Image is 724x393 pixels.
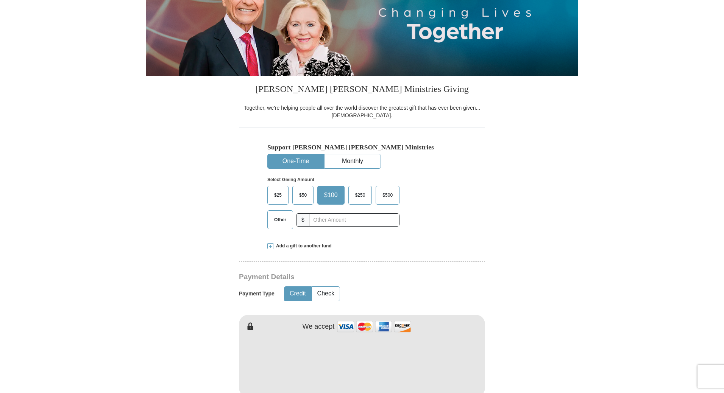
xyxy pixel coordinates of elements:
[267,143,457,151] h5: Support [PERSON_NAME] [PERSON_NAME] Ministries
[267,177,314,182] strong: Select Giving Amount
[303,323,335,331] h4: We accept
[351,190,369,201] span: $250
[325,154,381,168] button: Monthly
[270,214,290,225] span: Other
[270,190,286,201] span: $25
[239,273,432,281] h3: Payment Details
[295,190,311,201] span: $50
[336,318,412,335] img: credit cards accepted
[312,287,340,301] button: Check
[239,104,485,119] div: Together, we're helping people all over the world discover the greatest gift that has ever been g...
[268,154,324,168] button: One-Time
[296,213,309,227] span: $
[309,213,399,227] input: Other Amount
[239,76,485,104] h3: [PERSON_NAME] [PERSON_NAME] Ministries Giving
[320,190,342,201] span: $100
[284,287,311,301] button: Credit
[273,243,332,249] span: Add a gift to another fund
[379,190,396,201] span: $500
[239,290,275,297] h5: Payment Type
